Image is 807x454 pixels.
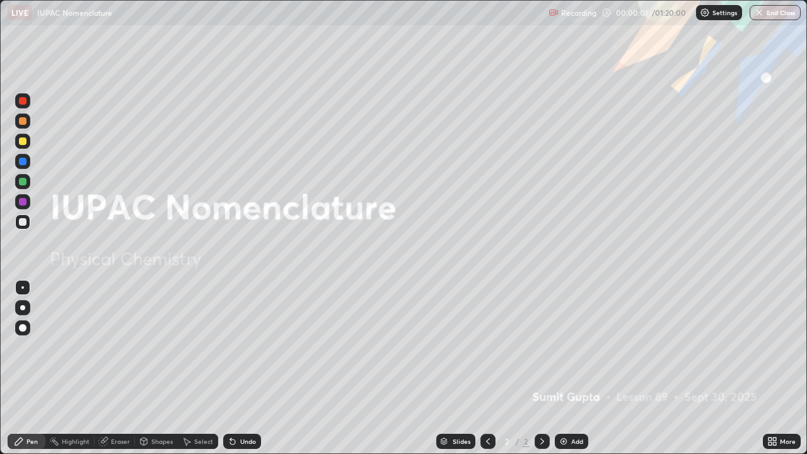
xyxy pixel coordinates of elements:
div: Select [194,438,213,445]
div: Undo [240,438,256,445]
div: Slides [453,438,470,445]
img: add-slide-button [559,436,569,446]
p: Settings [712,9,737,16]
div: 2 [501,438,513,445]
img: class-settings-icons [700,8,710,18]
div: Highlight [62,438,90,445]
p: LIVE [11,8,28,18]
div: More [780,438,796,445]
div: Add [571,438,583,445]
div: Pen [26,438,38,445]
div: / [516,438,520,445]
div: Eraser [111,438,130,445]
div: Shapes [151,438,173,445]
img: recording.375f2c34.svg [549,8,559,18]
div: 2 [522,436,530,447]
p: IUPAC Nomenclature [37,8,112,18]
img: end-class-cross [754,8,764,18]
button: End Class [750,5,801,20]
p: Recording [561,8,596,18]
